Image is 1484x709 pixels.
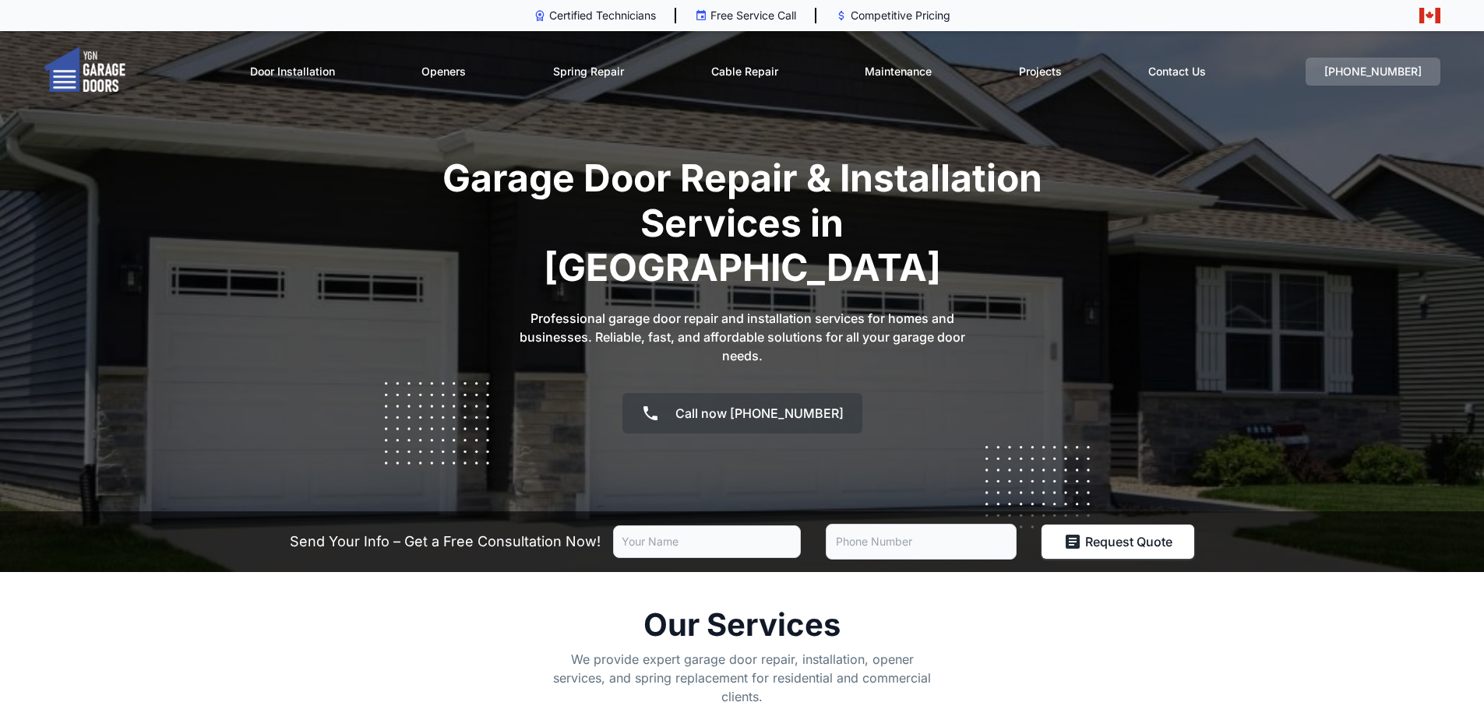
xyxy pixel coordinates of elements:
p: Free Service Call [710,8,796,23]
a: Door Installation [250,45,335,98]
input: Phone Number [826,524,1017,560]
a: Maintenance [865,45,932,98]
p: Professional garage door repair and installation services for homes and businesses. Reliable, fas... [509,309,976,365]
input: Your Name [613,525,801,558]
img: logo [44,47,125,97]
p: Send Your Info – Get a Free Consultation Now! [290,531,601,553]
h1: Garage Door Repair & Installation Services in [GEOGRAPHIC_DATA] [439,156,1046,290]
button: Request Quote [1042,525,1194,559]
h2: Our Services [553,609,931,641]
p: Certified Technicians [549,8,656,23]
a: Openers [421,45,466,98]
a: Call now [PHONE_NUMBER] [622,393,862,433]
a: Spring Repair [553,45,624,98]
a: Contact Us [1148,45,1206,98]
a: Projects [1019,45,1062,98]
p: Competitive Pricing [851,8,950,23]
p: We provide expert garage door repair, installation, opener services, and spring replacement for r... [553,650,931,706]
a: Cable Repair [711,45,778,98]
span: [PHONE_NUMBER] [1324,65,1422,78]
a: [PHONE_NUMBER] [1306,58,1440,86]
